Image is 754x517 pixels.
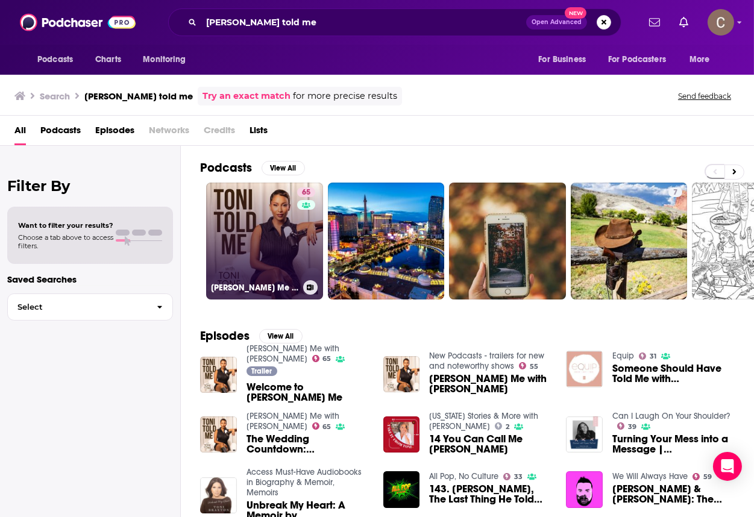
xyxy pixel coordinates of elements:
a: 14 You Can Call Me Toni [429,434,551,454]
a: 65 [312,355,331,362]
span: Credits [204,121,235,145]
a: Welcome to Toni Told Me [247,382,369,403]
span: For Podcasters [608,51,666,68]
span: New [565,7,586,19]
a: 59 [693,473,712,480]
button: Show profile menu [708,9,734,36]
a: 65[PERSON_NAME] Me with [PERSON_NAME] [206,183,323,299]
span: 59 [703,474,712,480]
a: New Podcasts - trailers for new and noteworthy shows [429,351,544,371]
span: Podcasts [37,51,73,68]
span: Someone Should Have Told Me with [PERSON_NAME], [PERSON_NAME], & [PERSON_NAME] [612,363,735,384]
h3: [PERSON_NAME] Me with [PERSON_NAME] [211,283,298,293]
a: Charts [87,48,128,71]
span: for more precise results [293,89,397,103]
span: 55 [530,364,538,369]
span: [PERSON_NAME] Me with [PERSON_NAME] [429,374,551,394]
span: Choose a tab above to access filters. [18,233,113,250]
button: open menu [681,48,725,71]
a: New York Stories & More with Toni Sipka [429,411,538,431]
h3: Search [40,90,70,102]
button: open menu [134,48,201,71]
img: User Profile [708,9,734,36]
a: 2 [495,422,509,430]
a: 33 [503,473,523,480]
h2: Podcasts [200,160,252,175]
a: 55 [519,362,538,369]
button: Open AdvancedNew [526,15,587,30]
span: 31 [650,354,656,359]
a: Podchaser - Follow, Share and Rate Podcasts [20,11,136,34]
span: Turning Your Mess into a Message | [PERSON_NAME], Broken Crayons Still Color [612,434,735,454]
button: Select [7,293,173,321]
img: Toni & Ryan: The Story Of Smuggling "Sex Toys" Through Customs [566,471,603,508]
img: Someone Should Have Told Me with Cindy Dykes, Toni Myers, & Debbie Stuart [566,351,603,387]
a: PodcastsView All [200,160,305,175]
a: Toni Told Me with Toni Tone [429,374,551,394]
button: open menu [530,48,601,71]
span: 33 [514,474,523,480]
a: All Pop, No Culture [429,471,498,481]
span: Monitoring [143,51,186,68]
p: Saved Searches [7,274,173,285]
button: View All [262,161,305,175]
a: Episodes [95,121,134,145]
a: Show notifications dropdown [644,12,665,33]
button: Send feedback [674,91,735,101]
a: Toni Told Me with Toni Tone [247,343,339,364]
a: Lists [250,121,268,145]
span: All [14,121,26,145]
img: Welcome to Toni Told Me [200,357,237,393]
span: 65 [322,356,331,362]
h3: [PERSON_NAME] told me [84,90,193,102]
a: EpisodesView All [200,328,303,343]
a: Show notifications dropdown [674,12,693,33]
span: 7 [673,187,677,199]
span: Open Advanced [532,19,582,25]
img: 143. Picard, The Last Thing He Told Me, And More Beef Or Andrew Watched Naughty Cartoons [383,471,420,508]
span: Networks [149,121,189,145]
img: The Wedding Countdown: Toni Tone Shares Her Journey [200,416,237,453]
span: Trailer [251,368,272,375]
a: The Wedding Countdown: Toni Tone Shares Her Journey [247,434,369,454]
span: The Wedding Countdown: [PERSON_NAME] Shares Her Journey [247,434,369,454]
a: Someone Should Have Told Me with Cindy Dykes, Toni Myers, & Debbie Stuart [612,363,735,384]
span: 39 [628,424,636,430]
a: Podcasts [40,121,81,145]
span: 14 You Can Call Me [PERSON_NAME] [429,434,551,454]
a: Toni & Ryan: The Story Of Smuggling "Sex Toys" Through Customs [612,484,735,504]
a: 7 [571,183,688,299]
div: Open Intercom Messenger [713,452,742,481]
span: 65 [302,187,310,199]
a: 7 [668,187,682,197]
img: Turning Your Mess into a Message | Toni Collier, Broken Crayons Still Color [566,416,603,453]
span: Charts [95,51,121,68]
a: 65 [297,187,315,197]
img: 14 You Can Call Me Toni [383,416,420,453]
a: Try an exact match [203,89,291,103]
a: Can I Laugh On Your Shoulder? [612,411,730,421]
button: open menu [29,48,89,71]
h2: Filter By [7,177,173,195]
button: open menu [600,48,683,71]
span: 2 [506,424,509,430]
span: Select [8,303,147,311]
a: 31 [639,352,656,360]
span: 143. [PERSON_NAME], The Last Thing He Told Me, And More Beef Or [PERSON_NAME] Watched Naughty Car... [429,484,551,504]
a: Access Must-Have Audiobooks in Biography & Memoir, Memoirs [247,467,362,498]
button: View All [259,329,303,343]
span: Welcome to [PERSON_NAME] Me [247,382,369,403]
a: Toni Told Me with Toni Tone [247,411,339,431]
span: Want to filter your results? [18,221,113,230]
span: For Business [538,51,586,68]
